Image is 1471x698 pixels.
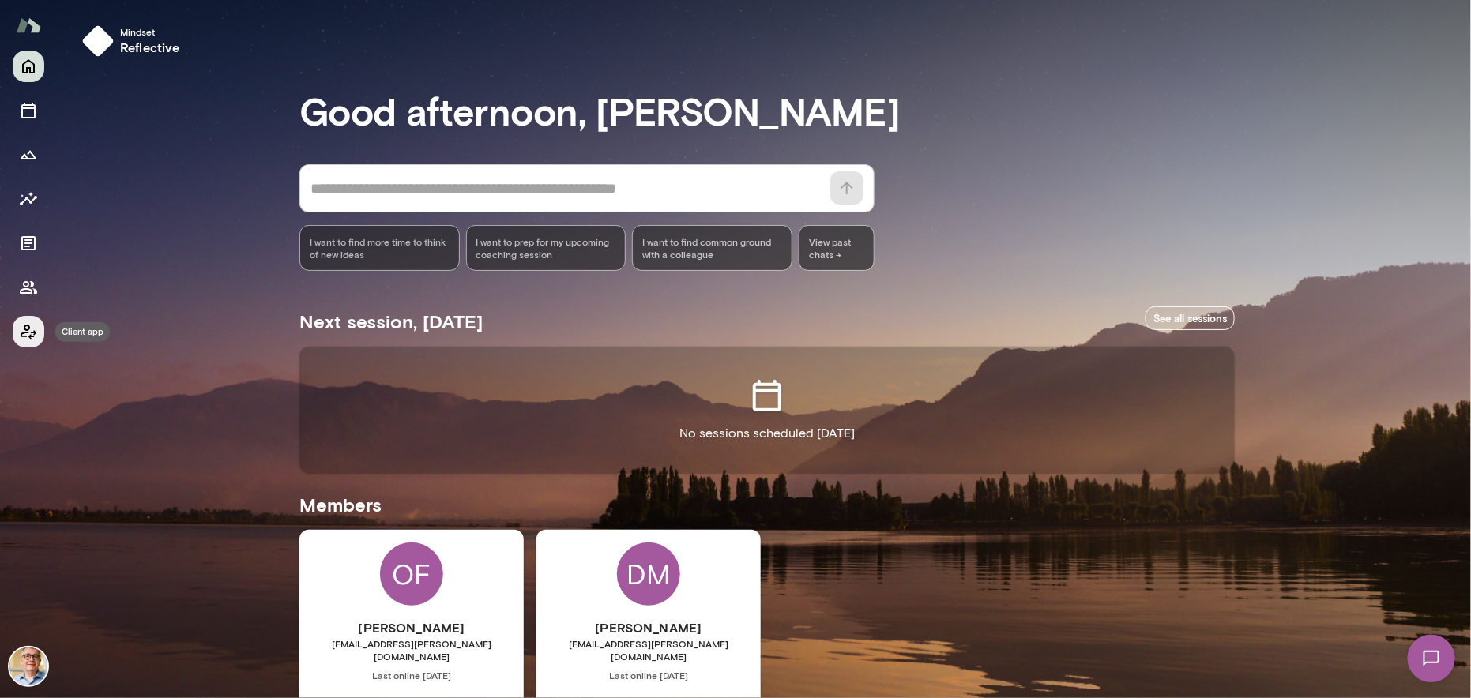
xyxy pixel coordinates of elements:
[13,227,44,259] button: Documents
[679,424,855,443] p: No sessions scheduled [DATE]
[13,51,44,82] button: Home
[299,618,524,637] h6: [PERSON_NAME]
[299,225,460,271] div: I want to find more time to think of new ideas
[299,492,1235,517] h5: Members
[299,309,483,334] h5: Next session, [DATE]
[76,19,193,63] button: Mindsetreflective
[13,316,44,347] button: Client app
[299,637,524,662] span: [EMAIL_ADDRESS][PERSON_NAME][DOMAIN_NAME]
[13,95,44,126] button: Sessions
[55,322,110,342] div: Client app
[9,647,47,685] img: Scott Bowie
[120,25,180,38] span: Mindset
[380,542,443,606] div: OF
[13,139,44,171] button: Growth Plan
[13,272,44,303] button: Members
[642,235,782,261] span: I want to find common ground with a colleague
[1146,306,1235,331] a: See all sessions
[299,669,524,681] span: Last online [DATE]
[82,25,114,57] img: mindset
[536,637,761,662] span: [EMAIL_ADDRESS][PERSON_NAME][DOMAIN_NAME]
[310,235,450,261] span: I want to find more time to think of new ideas
[120,38,180,57] h6: reflective
[299,88,1235,133] h3: Good afternoon, [PERSON_NAME]
[536,669,761,681] span: Last online [DATE]
[466,225,626,271] div: I want to prep for my upcoming coaching session
[799,225,875,271] span: View past chats ->
[617,542,680,606] div: DM
[632,225,792,271] div: I want to find common ground with a colleague
[13,183,44,215] button: Insights
[536,618,761,637] h6: [PERSON_NAME]
[16,10,41,40] img: Mento
[476,235,616,261] span: I want to prep for my upcoming coaching session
